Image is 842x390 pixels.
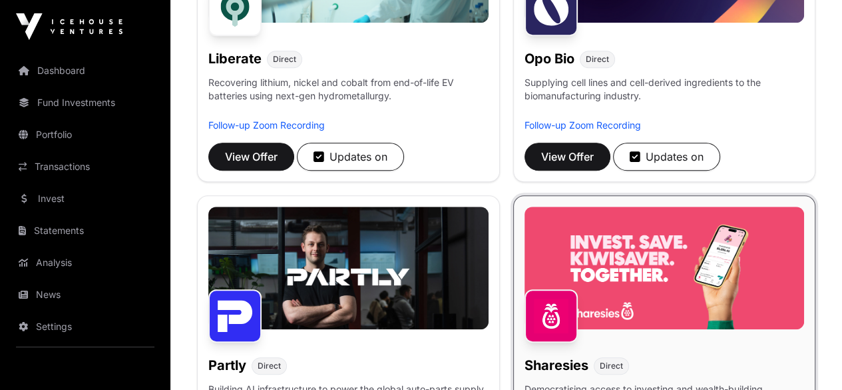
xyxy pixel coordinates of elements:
[630,149,704,165] div: Updates on
[11,120,160,149] a: Portfolio
[11,88,160,117] a: Fund Investments
[11,184,160,213] a: Invest
[258,361,281,371] span: Direct
[208,119,325,131] a: Follow-up Zoom Recording
[613,143,720,171] button: Updates on
[225,149,278,165] span: View Offer
[525,207,805,329] img: Sharesies-Banner.jpg
[11,248,160,277] a: Analysis
[525,143,610,171] button: View Offer
[208,207,489,329] img: Partly-Banner.jpg
[600,361,623,371] span: Direct
[16,13,122,40] img: Icehouse Ventures Logo
[11,280,160,309] a: News
[525,49,574,68] h1: Opo Bio
[525,356,588,375] h1: Sharesies
[11,152,160,181] a: Transactions
[208,143,294,171] button: View Offer
[208,76,489,119] p: Recovering lithium, nickel and cobalt from end-of-life EV batteries using next-gen hydrometallurgy.
[297,143,404,171] button: Updates on
[525,76,805,103] p: Supplying cell lines and cell-derived ingredients to the biomanufacturing industry.
[314,149,387,165] div: Updates on
[525,119,641,131] a: Follow-up Zoom Recording
[208,49,262,68] h1: Liberate
[541,149,594,165] span: View Offer
[208,289,262,343] img: Partly
[11,312,160,341] a: Settings
[11,216,160,245] a: Statements
[586,54,609,65] span: Direct
[525,289,578,343] img: Sharesies
[11,56,160,85] a: Dashboard
[273,54,296,65] span: Direct
[775,326,842,390] iframe: Chat Widget
[208,356,246,375] h1: Partly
